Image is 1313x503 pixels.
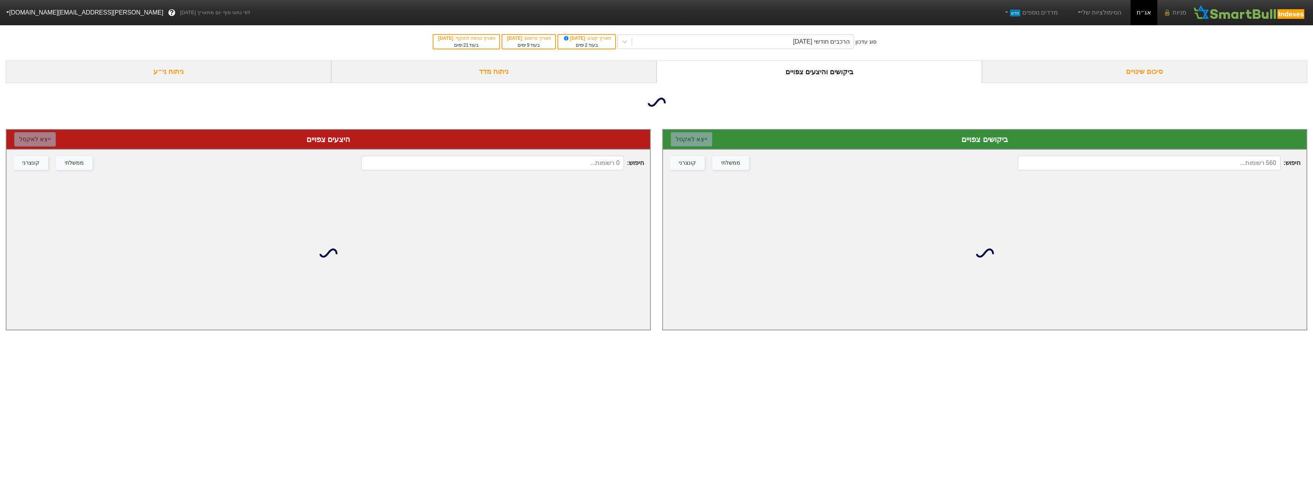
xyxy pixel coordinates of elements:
div: קונצרני [22,159,39,167]
div: ביקושים והיצעים צפויים [656,60,982,83]
div: קונצרני [679,159,696,167]
div: הרכבים חודשי [DATE] [793,37,850,46]
div: ניתוח ני״ע [6,60,331,83]
div: ניתוח מדד [331,60,657,83]
button: ממשלתי [56,156,93,170]
div: סיכום שינויים [982,60,1308,83]
div: תאריך פרסום : [506,35,551,42]
span: 21 [463,42,468,48]
button: קונצרני [670,156,705,170]
span: לפי נתוני סוף יום מתאריך [DATE] [180,9,250,16]
button: ייצא לאקסל [14,132,56,147]
a: מדדים נוספיםחדש [1000,5,1061,20]
span: ? [169,8,174,18]
span: [DATE] [438,36,454,41]
div: ממשלתי [65,159,84,167]
span: חיפוש : [1018,156,1300,170]
div: בעוד ימים [506,42,551,49]
span: 2 [585,42,588,48]
span: חדש [1010,10,1020,16]
div: תאריך קובע : [562,35,611,42]
button: ממשלתי [712,156,749,170]
img: loading... [976,244,994,262]
span: חיפוש : [361,156,644,170]
div: בעוד ימים [437,42,495,49]
input: 0 רשומות... [361,156,624,170]
div: תאריך כניסה לתוקף : [437,35,495,42]
input: 560 רשומות... [1018,156,1280,170]
div: בעוד ימים [562,42,611,49]
img: loading... [647,93,666,111]
span: 9 [527,42,529,48]
img: loading... [319,244,337,262]
span: [DATE] [507,36,523,41]
img: SmartBull [1192,5,1307,20]
div: סוג עדכון [855,38,876,46]
button: ייצא לאקסל [671,132,712,147]
div: היצעים צפויים [14,134,642,145]
button: קונצרני [13,156,48,170]
div: ביקושים צפויים [671,134,1299,145]
a: הסימולציות שלי [1073,5,1124,20]
div: ממשלתי [721,159,740,167]
span: [DATE] [563,36,586,41]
